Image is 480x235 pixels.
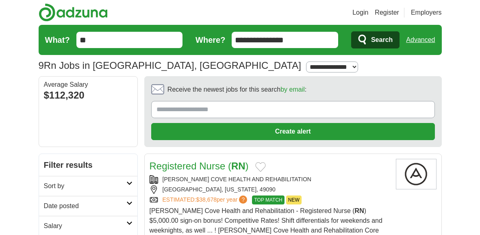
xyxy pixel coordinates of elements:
[355,207,364,214] strong: RN
[375,8,399,18] a: Register
[163,195,249,204] a: ESTIMATED:$38,678per year?
[44,221,126,231] h2: Salary
[231,160,245,171] strong: RN
[150,175,389,184] div: [PERSON_NAME] COVE HEALTH AND REHABILITATION
[39,196,137,216] a: Date posted
[280,86,305,93] a: by email
[150,160,249,171] a: Registered Nurse (RN)
[39,154,137,176] h2: Filter results
[352,8,368,18] a: Login
[44,201,126,211] h2: Date posted
[252,195,284,204] span: TOP MATCH
[167,85,306,94] span: Receive the newest jobs for this search :
[351,31,400,48] button: Search
[196,196,217,203] span: $38,678
[39,58,44,73] span: 9
[255,162,266,172] button: Add to favorite jobs
[151,123,435,140] button: Create alert
[239,195,247,204] span: ?
[45,34,70,46] label: What?
[44,88,132,103] div: $112,320
[411,8,442,18] a: Employers
[44,181,126,191] h2: Sort by
[195,34,225,46] label: Where?
[371,32,393,48] span: Search
[286,195,302,204] span: NEW
[396,159,437,189] img: Company logo
[39,60,301,71] h1: Rn Jobs in [GEOGRAPHIC_DATA], [GEOGRAPHIC_DATA]
[39,3,108,22] img: Adzuna logo
[406,32,435,48] a: Advanced
[150,185,389,194] div: [GEOGRAPHIC_DATA], [US_STATE], 49090
[44,81,132,88] div: Average Salary
[39,176,137,196] a: Sort by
